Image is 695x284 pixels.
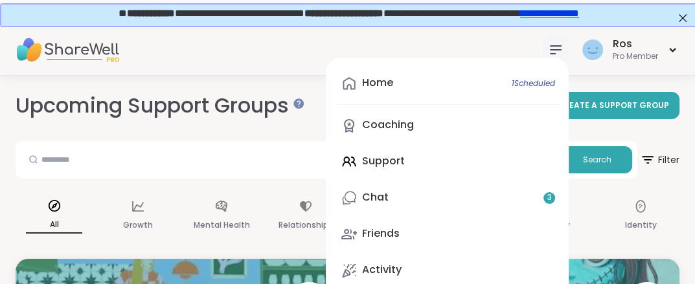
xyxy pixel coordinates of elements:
[640,141,679,179] button: Filter
[512,78,555,89] span: 1 Scheduled
[336,182,558,213] a: Chat3
[362,118,414,132] div: Coaching
[625,217,657,233] p: Identity
[336,68,558,99] a: Home1Scheduled
[26,217,82,234] p: All
[562,146,632,173] button: Search
[613,37,658,51] div: Ros
[123,217,153,233] p: Growth
[194,217,250,233] p: Mental Health
[293,98,304,109] iframe: Spotlight
[558,100,669,111] span: CREATE A SUPPORT GROUP
[16,27,119,72] img: ShareWell Nav Logo
[279,217,333,233] p: Relationships
[532,92,679,119] a: CREATE A SUPPORT GROUP
[362,263,402,277] div: Activity
[362,226,400,241] div: Friends
[362,190,389,204] div: Chat
[336,219,558,250] a: Friends
[582,39,603,60] img: Ros
[583,154,611,166] span: Search
[362,76,393,90] div: Home
[547,192,552,203] span: 3
[16,91,299,120] h2: Upcoming Support Groups
[613,51,658,62] div: Pro Member
[336,110,558,141] a: Coaching
[640,144,679,175] span: Filter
